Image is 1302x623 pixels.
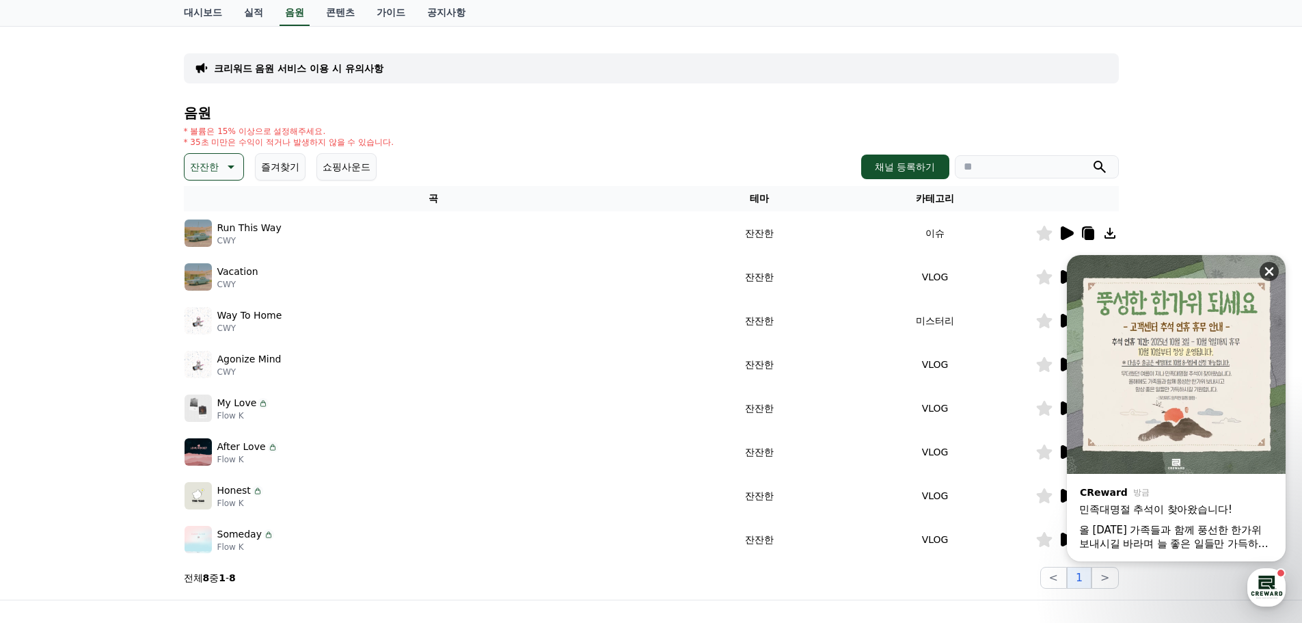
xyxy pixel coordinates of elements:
p: CWY [217,367,282,377]
td: 잔잔한 [683,518,835,561]
p: 잔잔한 [190,157,219,176]
p: CWY [217,279,258,290]
p: * 35초 미만은 수익이 적거나 발생하지 않을 수 있습니다. [184,137,394,148]
td: 잔잔한 [683,211,835,255]
th: 테마 [683,186,835,211]
a: 설정 [176,434,262,468]
a: 홈 [4,434,90,468]
img: music [185,351,212,378]
img: music [185,395,212,422]
button: 채널 등록하기 [861,155,949,179]
strong: 8 [203,572,210,583]
p: Way To Home [217,308,282,323]
td: 미스터리 [835,299,1035,343]
td: VLOG [835,386,1035,430]
h4: 음원 [184,105,1119,120]
span: 대화 [125,455,141,466]
td: VLOG [835,518,1035,561]
strong: 1 [219,572,226,583]
td: 잔잔한 [683,474,835,518]
th: 곡 [184,186,683,211]
p: Vacation [217,265,258,279]
img: music [185,438,212,466]
p: 전체 중 - [184,571,236,585]
button: 즐겨찾기 [255,153,306,181]
p: Flow K [217,542,274,553]
td: VLOG [835,343,1035,386]
td: VLOG [835,430,1035,474]
button: 1 [1067,567,1091,589]
span: 설정 [211,454,228,465]
button: > [1091,567,1118,589]
button: 잔잔한 [184,153,244,181]
a: 크리워드 음원 서비스 이용 시 유의사항 [214,62,383,75]
p: Flow K [217,498,263,509]
span: 홈 [43,454,51,465]
strong: 8 [229,572,236,583]
td: 잔잔한 [683,299,835,343]
p: Honest [217,483,251,498]
td: 잔잔한 [683,430,835,474]
th: 카테고리 [835,186,1035,211]
button: < [1040,567,1067,589]
img: music [185,263,212,291]
p: CWY [217,235,282,246]
td: VLOG [835,255,1035,299]
p: My Love [217,396,257,410]
td: 잔잔한 [683,386,835,430]
p: Someday [217,527,262,542]
p: Agonize Mind [217,352,282,367]
p: Run This Way [217,221,282,235]
a: 대화 [90,434,176,468]
td: 이슈 [835,211,1035,255]
img: music [185,220,212,247]
p: After Love [217,440,266,454]
img: music [185,526,212,553]
p: Flow K [217,454,278,465]
td: 잔잔한 [683,343,835,386]
button: 쇼핑사운드 [316,153,377,181]
p: * 볼륨은 15% 이상으로 설정해주세요. [184,126,394,137]
td: VLOG [835,474,1035,518]
td: 잔잔한 [683,255,835,299]
p: Flow K [217,410,269,421]
img: music [185,307,212,334]
img: music [185,482,212,509]
p: CWY [217,323,282,334]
